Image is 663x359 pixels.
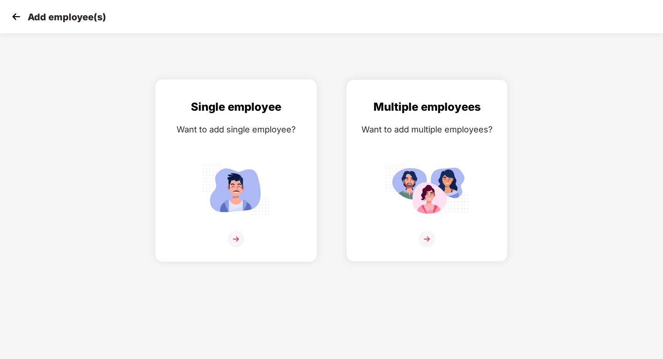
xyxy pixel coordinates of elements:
[165,98,307,116] div: Single employee
[9,10,23,24] img: svg+xml;base64,PHN2ZyB4bWxucz0iaHR0cDovL3d3dy53My5vcmcvMjAwMC9zdmciIHdpZHRoPSIzMCIgaGVpZ2h0PSIzMC...
[165,123,307,136] div: Want to add single employee?
[228,231,244,247] img: svg+xml;base64,PHN2ZyB4bWxucz0iaHR0cDovL3d3dy53My5vcmcvMjAwMC9zdmciIHdpZHRoPSIzNiIgaGVpZ2h0PSIzNi...
[28,12,106,23] p: Add employee(s)
[419,231,435,247] img: svg+xml;base64,PHN2ZyB4bWxucz0iaHR0cDovL3d3dy53My5vcmcvMjAwMC9zdmciIHdpZHRoPSIzNiIgaGVpZ2h0PSIzNi...
[356,123,498,136] div: Want to add multiple employees?
[356,98,498,116] div: Multiple employees
[195,161,278,219] img: svg+xml;base64,PHN2ZyB4bWxucz0iaHR0cDovL3d3dy53My5vcmcvMjAwMC9zdmciIGlkPSJTaW5nbGVfZW1wbG95ZWUiIH...
[385,161,468,219] img: svg+xml;base64,PHN2ZyB4bWxucz0iaHR0cDovL3d3dy53My5vcmcvMjAwMC9zdmciIGlkPSJNdWx0aXBsZV9lbXBsb3llZS...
